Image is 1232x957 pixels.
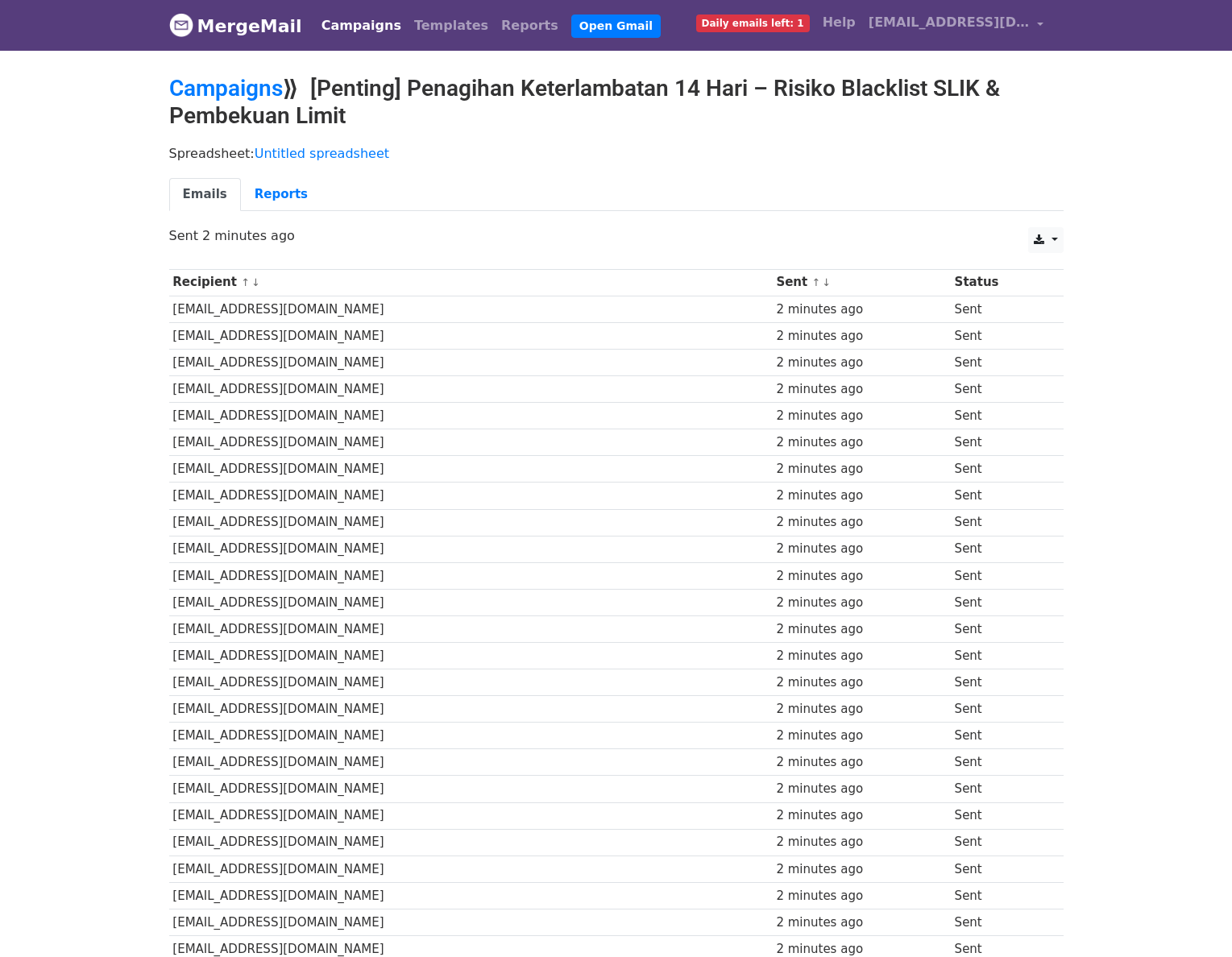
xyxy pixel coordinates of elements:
[169,509,773,536] td: [EMAIL_ADDRESS][DOMAIN_NAME]
[696,14,810,32] span: Daily emails left: 1
[869,13,1030,32] span: [EMAIL_ADDRESS][DOMAIN_NAME]
[951,376,1049,403] td: Sent
[169,178,241,211] a: Emails
[811,276,820,288] a: ↑
[951,322,1049,349] td: Sent
[690,6,816,39] a: Daily emails left: 1
[169,9,302,43] a: MergeMail
[776,327,947,346] div: 2 minutes ago
[169,696,773,723] td: [EMAIL_ADDRESS][DOMAIN_NAME]
[315,10,408,42] a: Campaigns
[255,146,389,161] a: Untitled spreadsheet
[169,723,773,749] td: [EMAIL_ADDRESS][DOMAIN_NAME]
[169,145,1064,162] p: Spreadsheet:
[951,829,1049,855] td: Sent
[951,509,1049,536] td: Sent
[169,749,773,776] td: [EMAIL_ADDRESS][DOMAIN_NAME]
[776,753,947,772] div: 2 minutes ago
[776,780,947,798] div: 2 minutes ago
[169,429,773,456] td: [EMAIL_ADDRESS][DOMAIN_NAME]
[951,882,1049,909] td: Sent
[776,300,947,319] div: 2 minutes ago
[169,75,1064,129] h2: ⟫ [Penting] Penagihan Keterlambatan 14 Hari – Risiko Blacklist SLIK & Pembekuan Limit
[169,75,283,101] a: Campaigns
[169,403,773,429] td: [EMAIL_ADDRESS][DOMAIN_NAME]
[951,776,1049,802] td: Sent
[169,855,773,882] td: [EMAIL_ADDRESS][DOMAIN_NAME]
[951,483,1049,509] td: Sent
[951,269,1049,296] th: Status
[571,14,661,38] a: Open Gmail
[169,322,773,349] td: [EMAIL_ADDRESS][DOMAIN_NAME]
[951,536,1049,562] td: Sent
[169,227,1064,244] p: Sent 2 minutes ago
[951,749,1049,776] td: Sent
[776,700,947,719] div: 2 minutes ago
[951,429,1049,456] td: Sent
[816,6,862,39] a: Help
[951,349,1049,375] td: Sent
[776,513,947,532] div: 2 minutes ago
[776,833,947,851] div: 2 minutes ago
[776,913,947,932] div: 2 minutes ago
[169,829,773,855] td: [EMAIL_ADDRESS][DOMAIN_NAME]
[951,403,1049,429] td: Sent
[776,380,947,399] div: 2 minutes ago
[169,296,773,322] td: [EMAIL_ADDRESS][DOMAIN_NAME]
[951,669,1049,696] td: Sent
[408,10,495,42] a: Templates
[776,860,947,879] div: 2 minutes ago
[773,269,951,296] th: Sent
[495,10,565,42] a: Reports
[776,540,947,558] div: 2 minutes ago
[951,562,1049,589] td: Sent
[169,562,773,589] td: [EMAIL_ADDRESS][DOMAIN_NAME]
[169,776,773,802] td: [EMAIL_ADDRESS][DOMAIN_NAME]
[776,727,947,745] div: 2 minutes ago
[169,376,773,403] td: [EMAIL_ADDRESS][DOMAIN_NAME]
[776,433,947,452] div: 2 minutes ago
[951,855,1049,882] td: Sent
[169,13,193,37] img: MergeMail logo
[776,594,947,612] div: 2 minutes ago
[951,456,1049,483] td: Sent
[951,696,1049,723] td: Sent
[169,589,773,615] td: [EMAIL_ADDRESS][DOMAIN_NAME]
[169,349,773,375] td: [EMAIL_ADDRESS][DOMAIN_NAME]
[169,456,773,483] td: [EMAIL_ADDRESS][DOMAIN_NAME]
[251,276,260,288] a: ↓
[169,882,773,909] td: [EMAIL_ADDRESS][DOMAIN_NAME]
[776,567,947,586] div: 2 minutes ago
[822,276,831,288] a: ↓
[169,909,773,935] td: [EMAIL_ADDRESS][DOMAIN_NAME]
[169,615,773,642] td: [EMAIL_ADDRESS][DOMAIN_NAME]
[776,806,947,825] div: 2 minutes ago
[169,669,773,696] td: [EMAIL_ADDRESS][DOMAIN_NAME]
[776,887,947,905] div: 2 minutes ago
[951,589,1049,615] td: Sent
[951,615,1049,642] td: Sent
[951,802,1049,829] td: Sent
[776,647,947,665] div: 2 minutes ago
[862,6,1051,44] a: [EMAIL_ADDRESS][DOMAIN_NAME]
[169,536,773,562] td: [EMAIL_ADDRESS][DOMAIN_NAME]
[951,909,1049,935] td: Sent
[169,802,773,829] td: [EMAIL_ADDRESS][DOMAIN_NAME]
[951,643,1049,669] td: Sent
[776,620,947,639] div: 2 minutes ago
[776,460,947,478] div: 2 minutes ago
[241,178,321,211] a: Reports
[169,643,773,669] td: [EMAIL_ADDRESS][DOMAIN_NAME]
[776,487,947,505] div: 2 minutes ago
[776,354,947,372] div: 2 minutes ago
[241,276,250,288] a: ↑
[951,723,1049,749] td: Sent
[776,407,947,425] div: 2 minutes ago
[169,483,773,509] td: [EMAIL_ADDRESS][DOMAIN_NAME]
[169,269,773,296] th: Recipient
[951,296,1049,322] td: Sent
[776,673,947,692] div: 2 minutes ago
